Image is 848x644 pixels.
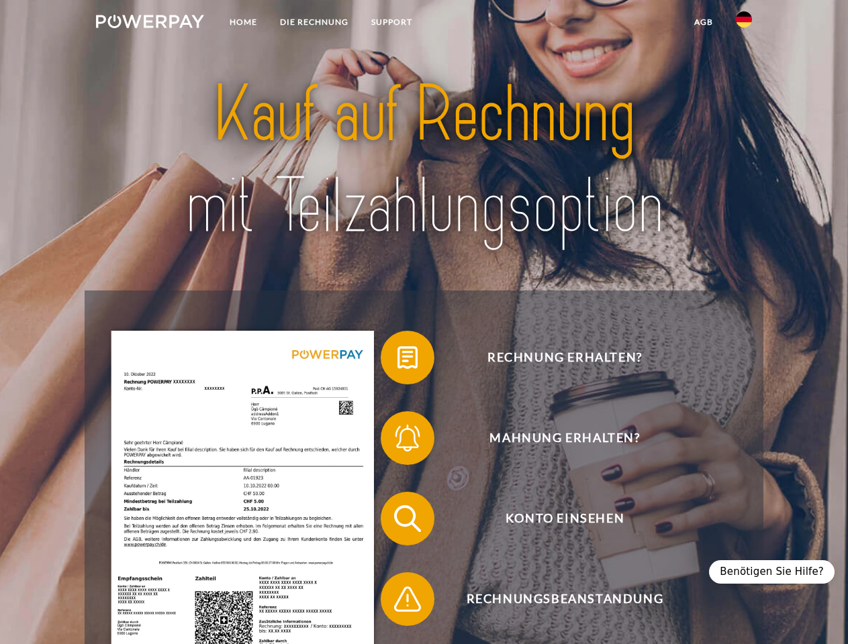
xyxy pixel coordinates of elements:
span: Rechnung erhalten? [400,331,729,384]
span: Konto einsehen [400,492,729,545]
img: qb_warning.svg [391,582,424,616]
span: Rechnungsbeanstandung [400,572,729,626]
span: Mahnung erhalten? [400,411,729,465]
img: title-powerpay_de.svg [128,64,720,257]
a: SUPPORT [360,10,424,34]
img: de [736,11,752,28]
a: agb [683,10,724,34]
a: Home [218,10,269,34]
img: qb_bill.svg [391,341,424,374]
button: Rechnungsbeanstandung [381,572,730,626]
a: DIE RECHNUNG [269,10,360,34]
img: qb_bell.svg [391,421,424,455]
div: Benötigen Sie Hilfe? [709,560,835,584]
img: qb_search.svg [391,502,424,535]
img: logo-powerpay-white.svg [96,15,204,28]
button: Mahnung erhalten? [381,411,730,465]
button: Konto einsehen [381,492,730,545]
button: Rechnung erhalten? [381,331,730,384]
